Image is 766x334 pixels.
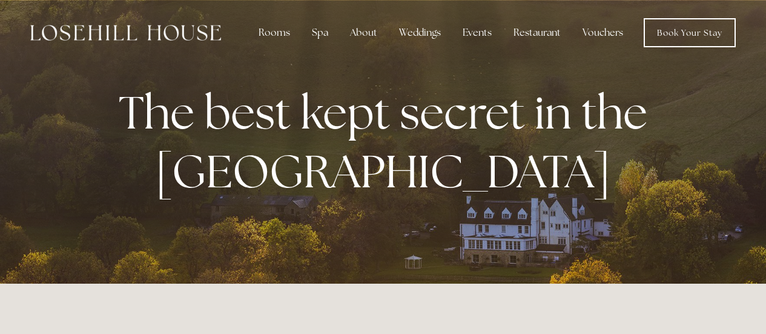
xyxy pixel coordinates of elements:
[644,18,736,47] a: Book Your Stay
[453,21,501,45] div: Events
[30,25,221,41] img: Losehill House
[504,21,570,45] div: Restaurant
[389,21,451,45] div: Weddings
[119,82,657,201] strong: The best kept secret in the [GEOGRAPHIC_DATA]
[573,21,633,45] a: Vouchers
[340,21,387,45] div: About
[249,21,300,45] div: Rooms
[302,21,338,45] div: Spa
